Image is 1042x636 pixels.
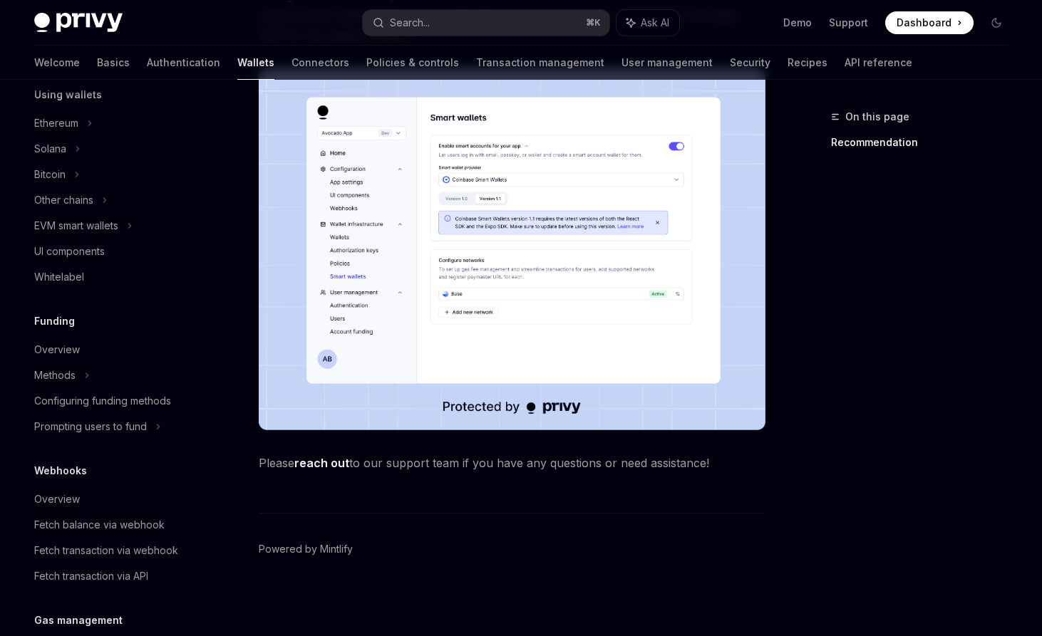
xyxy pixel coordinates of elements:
span: Please to our support team if you have any questions or need assistance! [259,453,765,473]
div: Bitcoin [34,166,66,183]
button: Search...⌘K [363,10,610,36]
h5: Gas management [34,612,123,629]
div: Solana [34,140,66,157]
a: Fetch balance via webhook [23,512,205,538]
a: Security [730,46,770,80]
a: Overview [23,337,205,363]
div: Fetch transaction via API [34,568,148,585]
a: Welcome [34,46,80,80]
a: Whitelabel [23,264,205,290]
a: Recipes [788,46,827,80]
span: ⌘ K [586,17,601,28]
div: Ethereum [34,115,78,132]
a: Wallets [237,46,274,80]
a: User management [621,46,713,80]
div: Overview [34,491,80,508]
a: UI components [23,239,205,264]
div: Prompting users to fund [34,418,147,435]
div: Search... [390,14,430,31]
a: Overview [23,486,205,512]
div: UI components [34,243,105,260]
div: Overview [34,341,80,358]
h5: Webhooks [34,462,87,479]
a: Fetch transaction via API [23,563,205,589]
span: Dashboard [897,16,951,30]
a: Recommendation [831,131,1019,154]
a: API reference [845,46,912,80]
a: Demo [783,16,812,30]
a: Transaction management [476,46,604,80]
img: dark logo [34,13,123,33]
div: Fetch balance via webhook [34,516,165,533]
a: Dashboard [885,11,974,34]
a: reach out [294,456,349,471]
a: Fetch transaction via webhook [23,538,205,563]
div: Fetch transaction via webhook [34,542,178,559]
div: Configuring funding methods [34,392,171,410]
div: Whitelabel [34,269,84,286]
a: Configuring funding methods [23,388,205,414]
a: Policies & controls [366,46,459,80]
a: Powered by Mintlify [259,542,353,556]
button: Ask AI [617,10,679,36]
div: EVM smart wallets [34,217,118,234]
a: Connectors [292,46,349,80]
a: Authentication [147,46,220,80]
div: Other chains [34,192,93,209]
button: Toggle dark mode [985,11,1008,34]
a: Support [829,16,868,30]
img: Sample enable smart wallets [259,68,765,430]
a: Basics [97,46,130,80]
div: Methods [34,367,76,384]
span: On this page [845,108,909,125]
h5: Funding [34,313,75,330]
span: Ask AI [641,16,669,30]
